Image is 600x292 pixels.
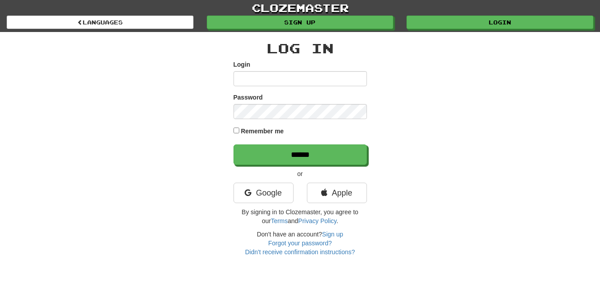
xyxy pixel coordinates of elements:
a: Sign up [207,16,394,29]
a: Forgot your password? [268,240,332,247]
a: Sign up [322,231,343,238]
label: Login [234,60,250,69]
div: Don't have an account? [234,230,367,256]
a: Privacy Policy [298,217,336,224]
a: Languages [7,16,193,29]
p: By signing in to Clozemaster, you agree to our and . [234,208,367,225]
a: Login [407,16,593,29]
a: Google [234,183,294,203]
label: Password [234,93,263,102]
h2: Log In [234,41,367,56]
p: or [234,169,367,178]
label: Remember me [241,127,284,136]
a: Apple [307,183,367,203]
a: Didn't receive confirmation instructions? [245,248,355,256]
a: Terms [271,217,288,224]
